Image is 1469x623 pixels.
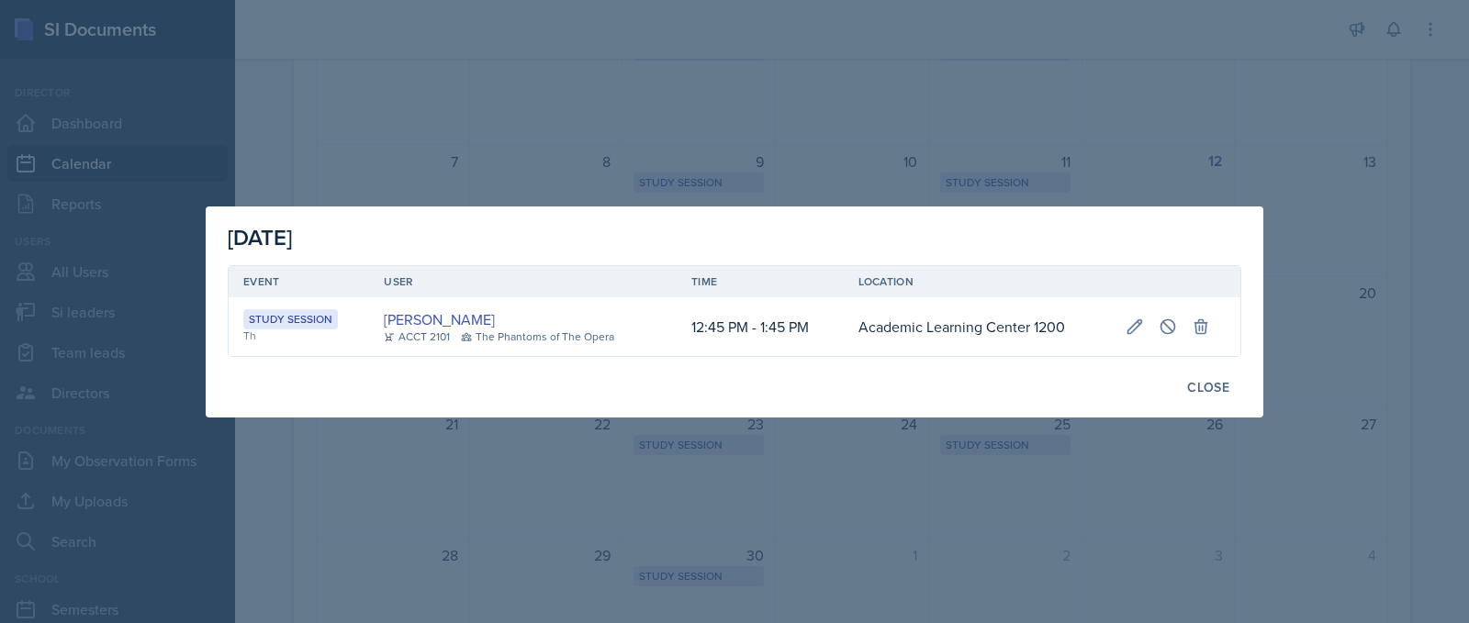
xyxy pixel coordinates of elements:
div: The Phantoms of The Opera [461,328,614,345]
td: Academic Learning Center 1200 [844,297,1112,356]
th: User [369,266,677,297]
th: Location [844,266,1112,297]
th: Event [229,266,369,297]
div: Close [1187,380,1229,395]
div: Th [243,328,354,344]
a: [PERSON_NAME] [384,308,495,330]
div: ACCT 2101 [384,328,450,345]
div: Study Session [243,309,338,329]
th: Time [677,266,844,297]
button: Close [1175,372,1241,403]
div: [DATE] [228,221,1241,254]
td: 12:45 PM - 1:45 PM [677,297,844,356]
